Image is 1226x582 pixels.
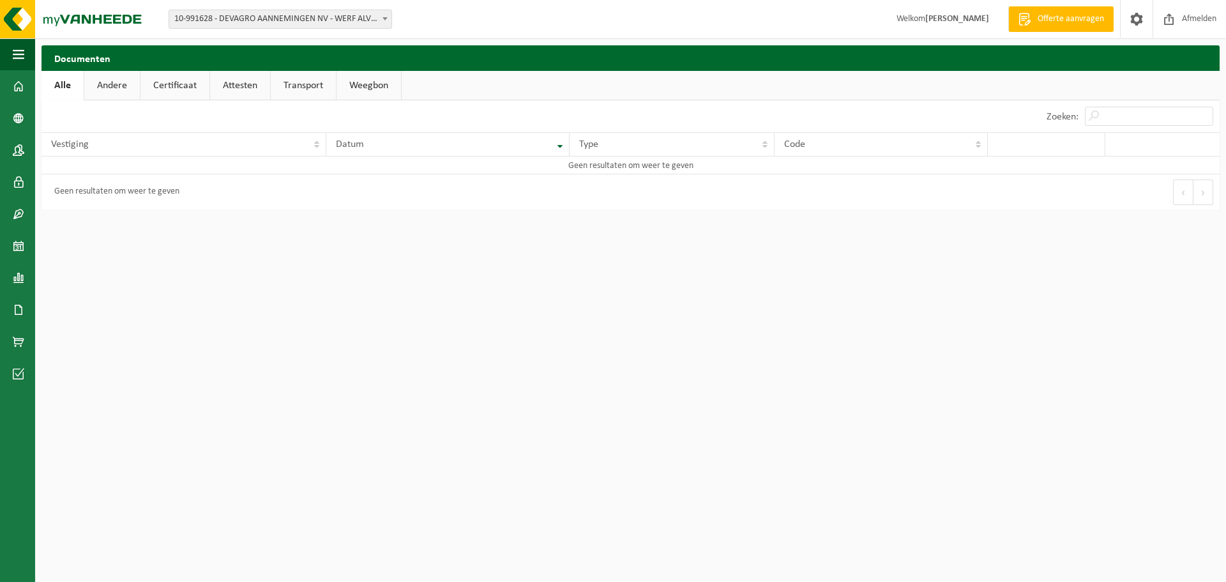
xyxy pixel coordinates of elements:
[925,14,989,24] strong: [PERSON_NAME]
[140,71,209,100] a: Certificaat
[210,71,270,100] a: Attesten
[84,71,140,100] a: Andere
[169,10,392,29] span: 10-991628 - DEVAGRO AANNEMINGEN NV - WERF ALVERINGEM - ALVERINGEM
[271,71,336,100] a: Transport
[784,139,805,149] span: Code
[1034,13,1107,26] span: Offerte aanvragen
[42,157,1220,174] td: Geen resultaten om weer te geven
[51,139,89,149] span: Vestiging
[1047,112,1078,122] label: Zoeken:
[169,10,391,28] span: 10-991628 - DEVAGRO AANNEMINGEN NV - WERF ALVERINGEM - ALVERINGEM
[48,181,179,204] div: Geen resultaten om weer te geven
[42,71,84,100] a: Alle
[1193,180,1213,205] button: Next
[336,139,364,149] span: Datum
[42,45,1220,70] h2: Documenten
[1008,6,1114,32] a: Offerte aanvragen
[579,139,598,149] span: Type
[337,71,401,100] a: Weegbon
[1173,180,1193,205] button: Previous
